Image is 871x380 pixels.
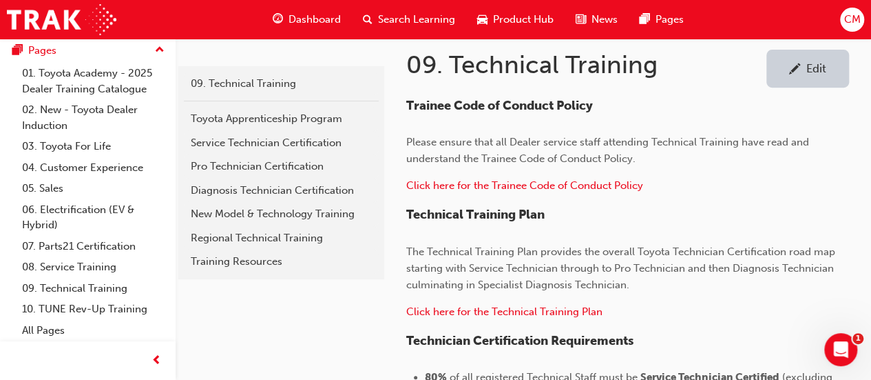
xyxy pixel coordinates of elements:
a: 09. Technical Training [17,278,170,299]
span: car-icon [477,11,487,28]
span: Technical Training Plan [406,207,545,222]
span: guage-icon [273,11,283,28]
a: news-iconNews [565,6,629,34]
a: All Pages [17,320,170,341]
a: Edit [766,50,849,88]
a: Regional Technical Training [184,226,379,250]
button: Pages [6,38,170,63]
a: 07. Parts21 Certification [17,236,170,257]
img: Trak [7,4,116,35]
span: Pages [655,12,684,28]
div: Regional Technical Training [191,230,372,246]
a: Diagnosis Technician Certification [184,179,379,203]
span: Trainee Code of Conduct Policy [406,98,593,113]
h1: 09. Technical Training [406,50,766,80]
span: The Technical Training Plan provides the overall Toyota Technician Certification road map startin... [406,246,838,291]
span: 1 [852,333,863,344]
button: CM [840,8,864,32]
span: pencil-icon [789,63,801,77]
a: 09. Technical Training [184,72,379,96]
a: 04. Customer Experience [17,157,170,179]
a: Click here for the Trainee Code of Conduct Policy [406,179,643,192]
span: pages-icon [640,11,650,28]
span: CM [843,12,860,28]
span: Please ensure that all Dealer service staff attending Technical Training have read and understand... [406,136,812,165]
span: search-icon [363,11,372,28]
span: News [591,12,618,28]
a: guage-iconDashboard [262,6,352,34]
div: 09. Technical Training [191,76,372,92]
a: New Model & Technology Training [184,202,379,226]
a: 10. TUNE Rev-Up Training [17,299,170,320]
div: Edit [806,61,826,75]
div: Pro Technician Certification [191,159,372,174]
a: car-iconProduct Hub [466,6,565,34]
a: 03. Toyota For Life [17,136,170,157]
a: Training Resources [184,250,379,274]
a: ​Click here for the Technical Training Plan [406,306,602,318]
div: Pages [28,43,56,59]
span: Click here for the Technical Training Plan [406,306,602,318]
div: Toyota Apprenticeship Program [191,111,372,127]
div: Service Technician Certification [191,135,372,151]
span: Search Learning [378,12,455,28]
a: 06. Electrification (EV & Hybrid) [17,199,170,236]
span: pages-icon [12,45,23,57]
span: up-icon [155,41,165,59]
span: prev-icon [151,352,162,370]
a: search-iconSearch Learning [352,6,466,34]
span: Technician Certification Requirements [406,333,633,348]
div: New Model & Technology Training [191,206,372,222]
a: pages-iconPages [629,6,695,34]
a: 05. Sales [17,178,170,199]
iframe: Intercom live chat [824,333,857,366]
a: Service Technician Certification [184,131,379,155]
a: Toyota Apprenticeship Program [184,107,379,131]
a: 08. Service Training [17,257,170,278]
span: Dashboard [288,12,341,28]
a: Pro Technician Certification [184,154,379,179]
div: Diagnosis Technician Certification [191,183,372,199]
div: Training Resources [191,254,372,270]
a: 02. New - Toyota Dealer Induction [17,99,170,136]
a: 01. Toyota Academy - 2025 Dealer Training Catalogue [17,63,170,99]
span: news-icon [576,11,586,28]
span: Product Hub [493,12,554,28]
